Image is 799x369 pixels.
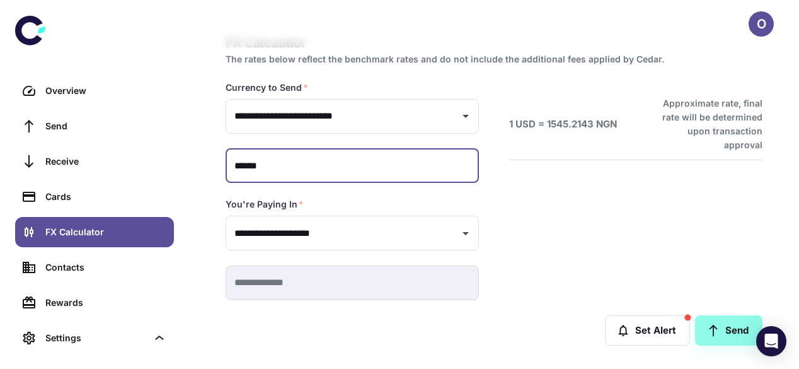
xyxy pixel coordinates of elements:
[15,252,174,283] a: Contacts
[15,288,174,318] a: Rewards
[457,107,474,125] button: Open
[756,326,786,356] div: Open Intercom Messenger
[45,225,166,239] div: FX Calculator
[45,261,166,274] div: Contacts
[648,97,762,152] h6: Approximate rate, final rate will be determined upon transaction approval
[605,315,690,346] button: Set Alert
[15,146,174,177] a: Receive
[15,217,174,247] a: FX Calculator
[45,84,166,98] div: Overview
[15,323,174,353] div: Settings
[226,81,308,94] label: Currency to Send
[15,76,174,106] a: Overview
[749,11,774,37] button: O
[695,315,762,346] a: Send
[226,198,304,211] label: You're Paying In
[45,155,166,168] div: Receive
[457,225,474,242] button: Open
[15,111,174,141] a: Send
[45,190,166,204] div: Cards
[45,296,166,310] div: Rewards
[45,331,147,345] div: Settings
[15,182,174,212] a: Cards
[45,119,166,133] div: Send
[509,117,617,132] h6: 1 USD = 1545.2143 NGN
